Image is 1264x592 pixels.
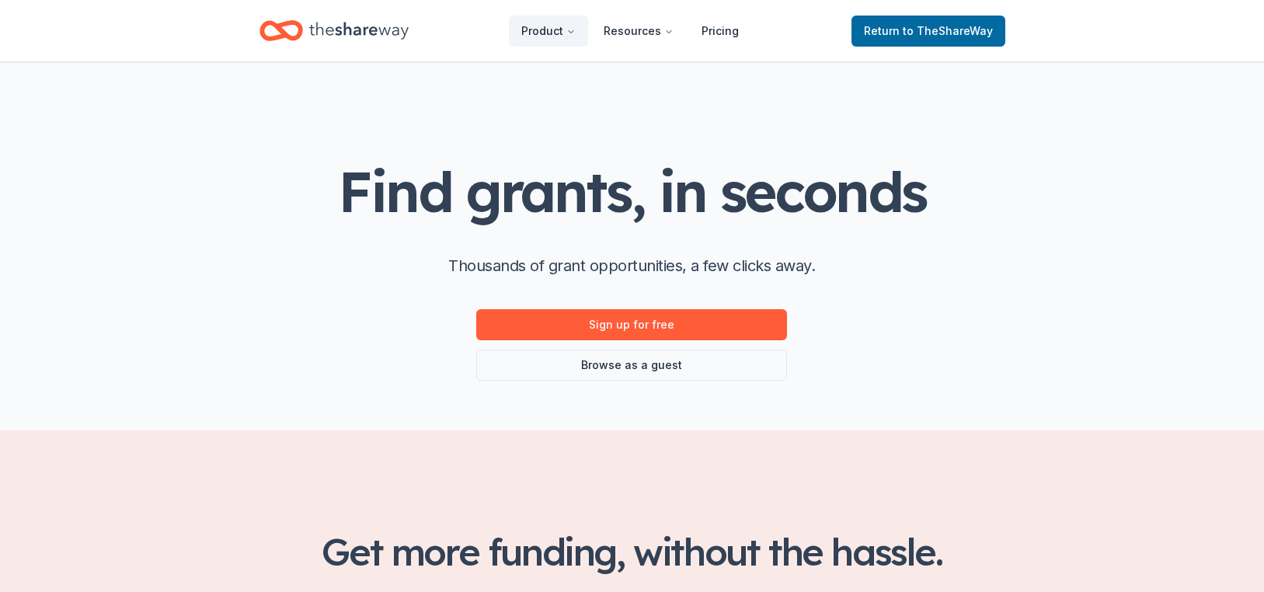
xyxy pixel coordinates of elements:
a: Home [259,12,409,49]
p: Thousands of grant opportunities, a few clicks away. [448,253,815,278]
button: Product [509,16,588,47]
a: Returnto TheShareWay [851,16,1005,47]
nav: Main [509,12,751,49]
a: Sign up for free [476,309,787,340]
a: Browse as a guest [476,350,787,381]
span: Return [864,22,993,40]
h2: Get more funding, without the hassle. [259,530,1005,573]
span: to TheShareWay [903,24,993,37]
button: Resources [591,16,686,47]
a: Pricing [689,16,751,47]
h1: Find grants, in seconds [338,161,925,222]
